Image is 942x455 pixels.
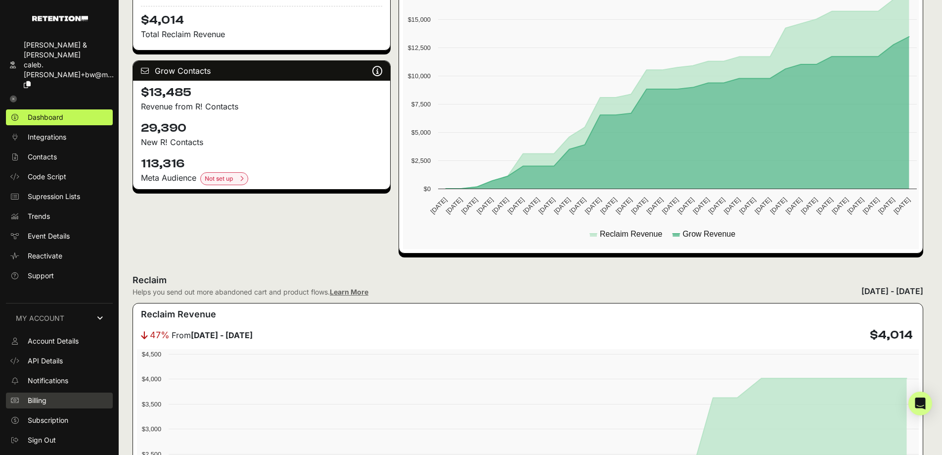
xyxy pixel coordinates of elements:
div: [DATE] - [DATE] [861,285,923,297]
h4: 29,390 [141,120,382,136]
span: Reactivate [28,251,62,261]
a: Contacts [6,149,113,165]
a: Event Details [6,228,113,244]
text: [DATE] [846,196,865,215]
span: Event Details [28,231,70,241]
span: 47% [150,328,170,342]
a: Integrations [6,129,113,145]
text: [DATE] [815,196,834,215]
span: Integrations [28,132,66,142]
text: [DATE] [738,196,757,215]
text: [DATE] [861,196,881,215]
text: $4,000 [142,375,161,383]
p: Total Reclaim Revenue [141,28,382,40]
span: Supression Lists [28,192,80,202]
a: Trends [6,208,113,224]
text: $5,000 [411,129,431,136]
text: $12,500 [408,44,431,51]
a: Reactivate [6,248,113,264]
text: [DATE] [460,196,479,215]
text: $3,500 [142,401,161,408]
span: From [172,329,253,341]
text: [DATE] [676,196,695,215]
strong: [DATE] - [DATE] [191,330,253,340]
text: [DATE] [553,196,572,215]
a: Billing [6,393,113,408]
text: $10,000 [408,72,431,80]
text: $3,000 [142,425,161,433]
text: [DATE] [877,196,896,215]
text: [DATE] [661,196,680,215]
a: Notifications [6,373,113,389]
p: New R! Contacts [141,136,382,148]
span: Contacts [28,152,57,162]
h3: Reclaim Revenue [141,307,216,321]
text: $15,000 [408,16,431,23]
h2: Reclaim [133,273,368,287]
div: Grow Contacts [133,61,390,81]
text: [DATE] [506,196,526,215]
text: [DATE] [800,196,819,215]
span: Notifications [28,376,68,386]
span: Trends [28,211,50,221]
span: Subscription [28,415,68,425]
a: [PERSON_NAME] & [PERSON_NAME] caleb.[PERSON_NAME]+bw@m... [6,37,113,93]
text: $7,500 [411,101,431,108]
div: [PERSON_NAME] & [PERSON_NAME] [24,40,114,60]
text: [DATE] [568,196,587,215]
a: MY ACCOUNT [6,303,113,333]
h4: $4,014 [870,327,913,343]
img: Retention.com [32,16,88,21]
text: [DATE] [445,196,464,215]
text: [DATE] [475,196,494,215]
text: [DATE] [645,196,665,215]
h4: 113,316 [141,156,382,172]
text: $4,500 [142,351,161,358]
text: [DATE] [784,196,804,215]
a: Learn More [330,288,368,296]
p: Revenue from R! Contacts [141,101,382,112]
text: [DATE] [831,196,850,215]
text: [DATE] [769,196,788,215]
text: [DATE] [893,196,912,215]
a: Support [6,268,113,284]
div: Helps you send out more abandoned cart and product flows. [133,287,368,297]
text: [DATE] [692,196,711,215]
a: Dashboard [6,109,113,125]
a: API Details [6,353,113,369]
div: Open Intercom Messenger [908,392,932,415]
text: Grow Revenue [683,230,736,238]
span: Billing [28,396,46,405]
text: $0 [424,185,431,193]
a: Subscription [6,412,113,428]
span: Sign Out [28,435,56,445]
text: Reclaim Revenue [600,230,662,238]
h4: $13,485 [141,85,382,101]
text: [DATE] [630,196,649,215]
text: [DATE] [491,196,510,215]
span: Support [28,271,54,281]
span: caleb.[PERSON_NAME]+bw@m... [24,60,114,79]
text: [DATE] [754,196,773,215]
text: [DATE] [537,196,556,215]
text: [DATE] [707,196,726,215]
div: Meta Audience [141,172,382,185]
text: [DATE] [599,196,618,215]
span: Code Script [28,172,66,182]
text: [DATE] [429,196,449,215]
text: $2,500 [411,157,431,164]
a: Supression Lists [6,189,113,204]
span: Account Details [28,336,79,346]
span: Dashboard [28,112,63,122]
text: [DATE] [522,196,541,215]
text: [DATE] [614,196,633,215]
h4: $4,014 [141,6,382,28]
a: Account Details [6,333,113,349]
a: Sign Out [6,432,113,448]
text: [DATE] [583,196,603,215]
span: API Details [28,356,63,366]
a: Code Script [6,169,113,185]
span: MY ACCOUNT [16,313,64,323]
text: [DATE] [722,196,742,215]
